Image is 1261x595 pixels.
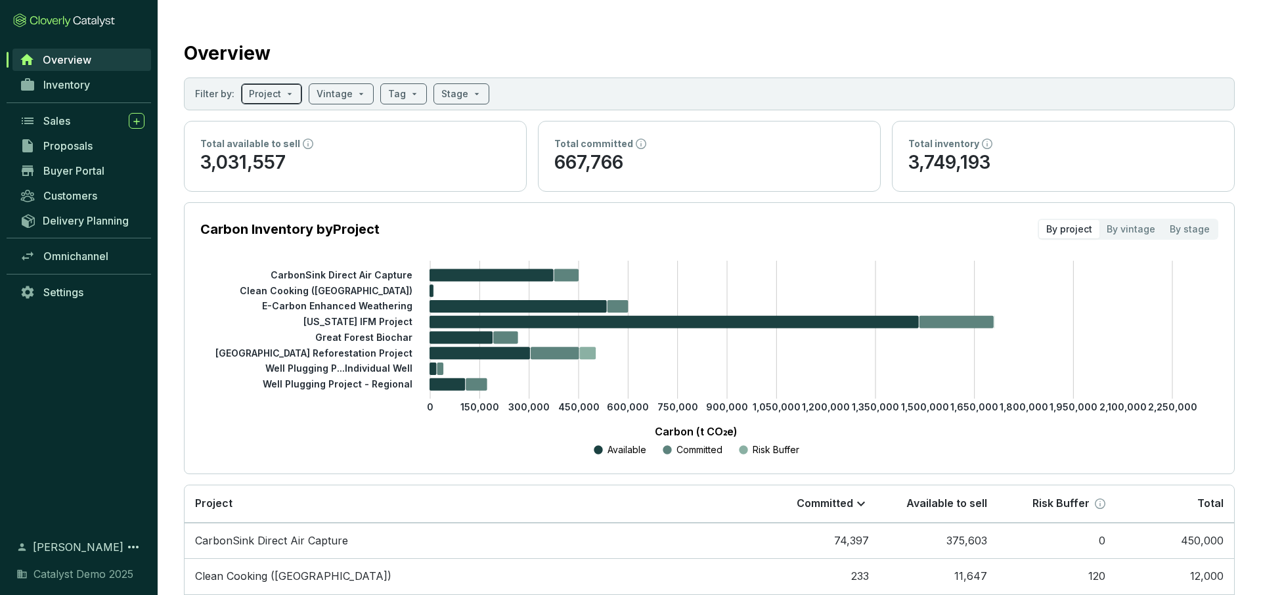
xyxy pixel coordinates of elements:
span: Overview [43,53,91,66]
a: Proposals [13,135,151,157]
tspan: 2,100,000 [1099,401,1147,412]
p: Committed [797,496,853,511]
p: 3,749,193 [908,150,1218,175]
span: Customers [43,189,97,202]
tspan: 0 [427,401,433,412]
tspan: 1,200,000 [802,401,850,412]
h2: Overview [184,39,271,67]
p: Committed [676,443,722,456]
tspan: 750,000 [657,401,698,412]
span: Sales [43,114,70,127]
tspan: 600,000 [607,401,649,412]
tspan: Well Plugging Project - Regional [263,378,412,389]
tspan: 1,050,000 [753,401,801,412]
a: Inventory [13,74,151,96]
tspan: 1,500,000 [901,401,949,412]
tspan: [US_STATE] IFM Project [303,316,412,327]
a: Settings [13,281,151,303]
tspan: 150,000 [460,401,499,412]
p: Total inventory [908,137,979,150]
a: Delivery Planning [13,209,151,231]
tspan: 1,350,000 [852,401,899,412]
span: Settings [43,286,83,299]
tspan: E-Carbon Enhanced Weathering [262,300,412,311]
p: Filter by: [195,87,234,100]
p: Risk Buffer [1032,496,1090,511]
tspan: Clean Cooking ([GEOGRAPHIC_DATA]) [240,284,412,296]
td: 233 [761,558,879,594]
p: Total committed [554,137,633,150]
td: 74,397 [761,523,879,559]
span: [PERSON_NAME] [33,539,123,555]
th: Total [1116,485,1234,523]
tspan: [GEOGRAPHIC_DATA] Reforestation Project [215,347,412,358]
div: segmented control [1038,219,1218,240]
th: Available to sell [879,485,998,523]
a: Customers [13,185,151,207]
p: Risk Buffer [753,443,799,456]
td: 450,000 [1116,523,1234,559]
span: Buyer Portal [43,164,104,177]
td: 12,000 [1116,558,1234,594]
tspan: 1,950,000 [1050,401,1097,412]
tspan: 1,650,000 [950,401,998,412]
div: By stage [1162,220,1217,238]
a: Overview [12,49,151,71]
span: Delivery Planning [43,214,129,227]
span: Catalyst Demo 2025 [33,566,133,582]
tspan: 2,250,000 [1148,401,1197,412]
a: Sales [13,110,151,132]
p: Carbon (t CO₂e) [220,424,1172,439]
td: Clean Cooking (Zambia) [185,558,761,594]
a: Omnichannel [13,245,151,267]
tspan: 1,800,000 [1000,401,1048,412]
td: 120 [998,558,1116,594]
tspan: Well Plugging P...Individual Well [265,363,412,374]
span: Omnichannel [43,250,108,263]
td: 0 [998,523,1116,559]
p: 667,766 [554,150,864,175]
tspan: Great Forest Biochar [315,332,412,343]
tspan: 300,000 [508,401,550,412]
a: Buyer Portal [13,160,151,182]
p: Total available to sell [200,137,300,150]
span: Proposals [43,139,93,152]
tspan: CarbonSink Direct Air Capture [271,269,412,280]
td: CarbonSink Direct Air Capture [185,523,761,559]
p: Available [608,443,646,456]
td: 11,647 [879,558,998,594]
p: 3,031,557 [200,150,510,175]
th: Project [185,485,761,523]
div: By vintage [1099,220,1162,238]
tspan: 450,000 [558,401,600,412]
div: By project [1039,220,1099,238]
p: Carbon Inventory by Project [200,220,380,238]
tspan: 900,000 [706,401,748,412]
span: Inventory [43,78,90,91]
td: 375,603 [879,523,998,559]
